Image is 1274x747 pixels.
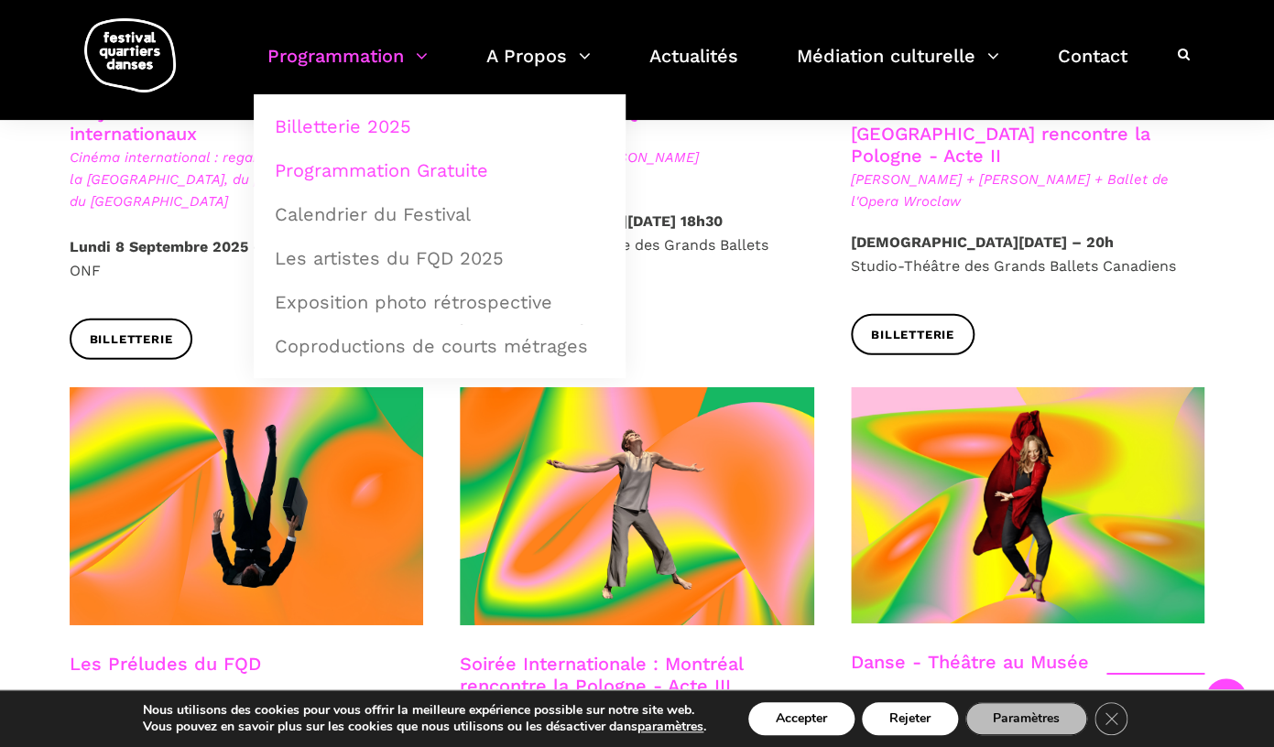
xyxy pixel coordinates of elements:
span: Billetterie [90,330,173,350]
button: Rejeter [862,702,958,735]
button: Paramètres [965,702,1087,735]
span: [PERSON_NAME] + [PERSON_NAME] [460,146,814,168]
h3: Projection de courts métrages internationaux [70,101,424,146]
p: Atrium | Studio-Théâtre des Grands Ballets Canadiens [460,210,814,280]
button: Accepter [748,702,855,735]
a: Calendrier du Festival [264,193,615,235]
a: Billetterie [851,314,975,355]
p: Nous utilisons des cookies pour vous offrir la meilleure expérience possible sur notre site web. [143,702,706,719]
a: Soirée Internationale : Montréal rencontre la Pologne - Acte III [460,653,743,697]
strong: [DEMOGRAPHIC_DATA][DATE] – 20h [851,233,1114,251]
a: Programmation Gratuite [264,149,615,191]
a: Exposition photo rétrospective [264,281,615,323]
a: Soirée Internationale : [GEOGRAPHIC_DATA] rencontre la Pologne - Acte II [851,101,1150,167]
a: Médiation culturelle [797,40,999,94]
button: paramètres [637,719,703,735]
strong: Lundi 8 Septembre 2025 – 19h30 [70,238,310,255]
button: Close GDPR Cookie Banner [1094,702,1127,735]
a: Billetterie [70,319,193,360]
span: [PERSON_NAME] + [PERSON_NAME] + Ballet de l'Opera Wroclaw [851,168,1205,212]
a: Programmation [267,40,428,94]
span: Billetterie [871,326,954,345]
p: ONF [70,235,424,282]
a: Les Préludes du FQD [70,653,261,675]
a: Actualités [649,40,738,94]
p: Vous pouvez en savoir plus sur les cookies que nous utilisons ou les désactiver dans . [143,719,706,735]
a: Contact [1058,40,1127,94]
img: logo-fqd-med [84,18,176,92]
a: Danse - Théâtre au Musée [851,651,1089,673]
a: A Propos [486,40,591,94]
p: Studio-Théâtre des Grands Ballets Canadiens [851,231,1205,277]
a: Coproductions de courts métrages [264,325,615,367]
a: Billetterie 2025 [264,105,615,147]
a: Les artistes du FQD 2025 [264,237,615,279]
span: Cinéma international : regards chorégraphiques de la [GEOGRAPHIC_DATA], du [GEOGRAPHIC_DATA] et d... [70,146,424,212]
